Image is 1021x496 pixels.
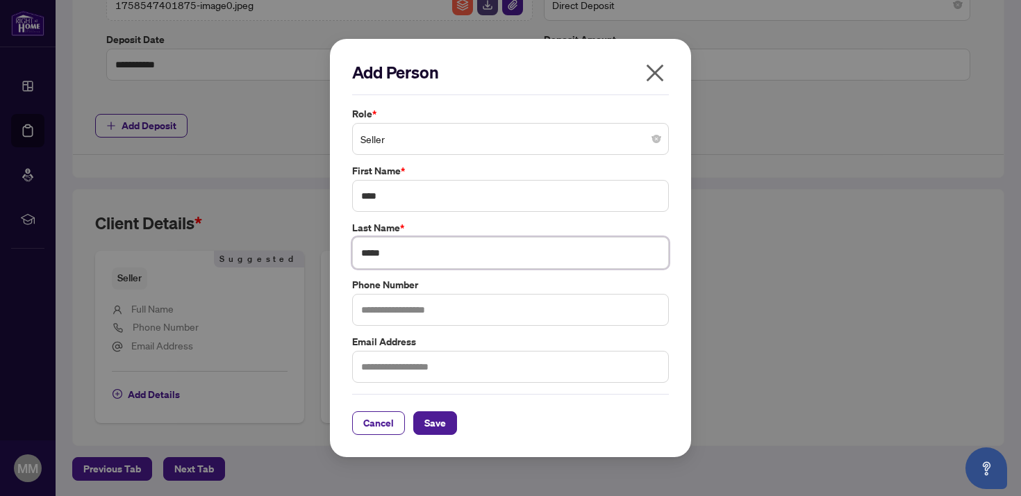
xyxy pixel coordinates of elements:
span: close [644,62,666,84]
label: Last Name [352,220,669,235]
h2: Add Person [352,61,669,83]
button: Cancel [352,411,405,435]
span: Seller [360,126,661,152]
label: Email Address [352,334,669,349]
label: Role [352,106,669,122]
button: Open asap [965,447,1007,489]
span: Save [424,412,446,434]
span: close-circle [652,135,661,143]
button: Save [413,411,457,435]
label: Phone Number [352,277,669,292]
span: Cancel [363,412,394,434]
label: First Name [352,163,669,179]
